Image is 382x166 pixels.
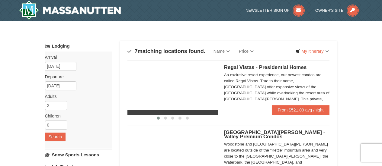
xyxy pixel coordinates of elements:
a: Snow Sports Lessons [45,149,112,160]
label: Children [45,113,108,119]
img: Massanutten Resort Logo [19,1,121,20]
a: Lodging [45,41,112,52]
span: Regal Vistas - Presidential Homes [224,64,307,70]
a: My Itinerary [292,47,332,56]
a: Name [209,45,234,57]
label: Departure [45,74,108,80]
a: Newsletter Sign Up [246,8,305,13]
a: From $521.00 avg /night [272,105,330,115]
span: Newsletter Sign Up [246,8,290,13]
a: Price [234,45,258,57]
span: Owner's Site [315,8,344,13]
label: Adults [45,93,108,99]
span: [GEOGRAPHIC_DATA][PERSON_NAME] - Valley Premium Condos [224,130,325,139]
label: Arrival [45,54,108,60]
a: Owner's Site [315,8,359,13]
div: An exclusive resort experience, our newest condos are called Regal Vistas. True to their name, [G... [224,72,330,102]
button: Search [45,133,66,141]
a: Massanutten Resort [19,1,121,20]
